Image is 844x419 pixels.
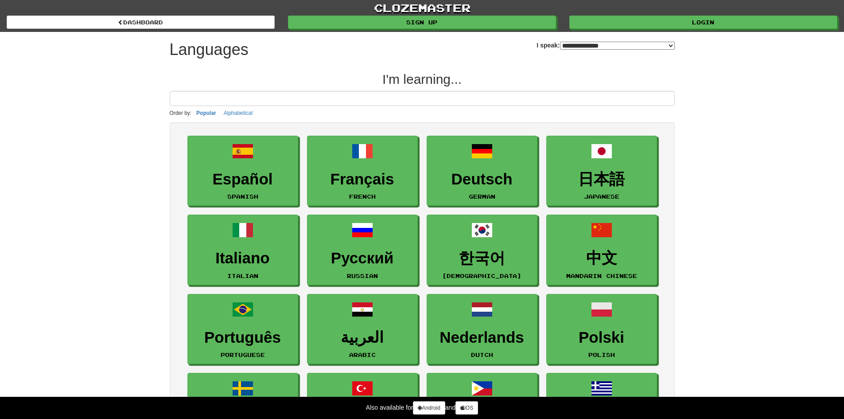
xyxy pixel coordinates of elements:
h3: 日本語 [551,171,652,188]
a: 한국어[DEMOGRAPHIC_DATA] [427,215,537,285]
small: Dutch [471,352,493,358]
small: Order by: [170,110,192,116]
small: Japanese [584,193,619,200]
small: Polish [588,352,615,358]
a: العربيةArabic [307,294,418,364]
small: Spanish [227,193,258,200]
a: NederlandsDutch [427,294,537,364]
h3: 한국어 [432,250,533,267]
small: Arabic [349,352,376,358]
h3: Deutsch [432,171,533,188]
h2: I'm learning... [170,72,675,86]
a: Sign up [288,16,556,29]
small: Mandarin Chinese [566,273,637,279]
a: PolskiPolish [546,294,657,364]
small: German [469,193,495,200]
button: Alphabetical [221,108,255,118]
a: ItalianoItalian [187,215,298,285]
h3: Italiano [192,250,293,267]
h3: Русский [312,250,413,267]
select: I speak: [560,42,675,50]
a: dashboard [7,16,275,29]
a: Android [413,401,445,415]
a: РусскийRussian [307,215,418,285]
small: [DEMOGRAPHIC_DATA] [442,273,521,279]
button: Popular [194,108,219,118]
a: 中文Mandarin Chinese [546,215,657,285]
a: EspañolSpanish [187,136,298,206]
h3: Français [312,171,413,188]
h3: 中文 [551,250,652,267]
h3: Nederlands [432,329,533,346]
label: I speak: [537,41,674,50]
h1: Languages [170,41,249,59]
a: Login [569,16,837,29]
a: FrançaisFrench [307,136,418,206]
a: PortuguêsPortuguese [187,294,298,364]
a: 日本語Japanese [546,136,657,206]
small: French [349,193,376,200]
h3: Polski [551,329,652,346]
h3: العربية [312,329,413,346]
small: Portuguese [221,352,265,358]
small: Russian [347,273,378,279]
h3: Español [192,171,293,188]
a: iOS [455,401,478,415]
h3: Português [192,329,293,346]
a: DeutschGerman [427,136,537,206]
small: Italian [227,273,258,279]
